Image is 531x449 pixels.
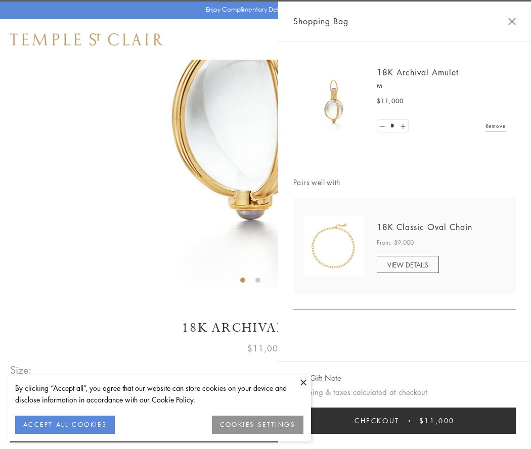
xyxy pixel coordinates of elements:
[377,238,414,248] span: From: $9,000
[212,416,303,434] button: COOKIES SETTINGS
[508,18,516,25] button: Close Shopping Bag
[397,120,408,132] a: Set quantity to 2
[377,221,472,233] a: 18K Classic Oval Chain
[419,415,455,426] span: $11,000
[10,319,521,337] h1: 18K Archival Amulet
[293,386,516,398] p: Shipping & taxes calculated at checkout
[293,15,348,28] span: Shopping Bag
[377,67,459,78] a: 18K Archival Amulet
[485,120,506,131] a: Remove
[377,81,506,91] p: M
[293,408,516,434] button: Checkout $11,000
[293,176,516,188] span: Pairs well with
[303,216,364,277] img: N88865-OV18
[377,120,387,132] a: Set quantity to 0
[15,416,115,434] button: ACCEPT ALL COOKIES
[10,33,163,46] img: Temple St. Clair
[377,96,404,106] span: $11,000
[387,260,428,270] span: VIEW DETAILS
[10,362,32,378] span: Size:
[15,382,303,406] div: By clicking “Accept all”, you agree that our website can store cookies on your device and disclos...
[355,415,400,426] span: Checkout
[377,256,439,273] a: VIEW DETAILS
[293,372,341,384] button: Add Gift Note
[303,71,364,131] img: 18K Archival Amulet
[206,5,321,15] p: Enjoy Complimentary Delivery & Returns
[247,342,284,355] span: $11,000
